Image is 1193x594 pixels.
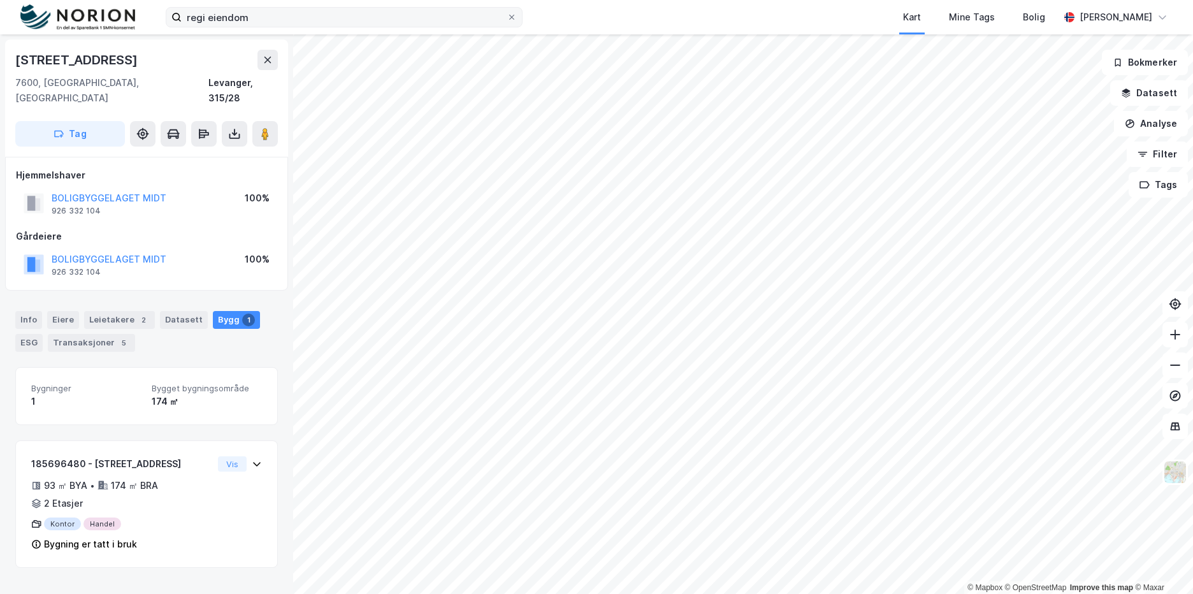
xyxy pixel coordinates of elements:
[245,191,270,206] div: 100%
[47,311,79,329] div: Eiere
[1129,533,1193,594] div: Kontrollprogram for chat
[903,10,921,25] div: Kart
[967,583,1002,592] a: Mapbox
[15,50,140,70] div: [STREET_ADDRESS]
[111,478,158,493] div: 174 ㎡ BRA
[16,168,277,183] div: Hjemmelshaver
[137,314,150,326] div: 2
[1080,10,1152,25] div: [PERSON_NAME]
[1129,172,1188,198] button: Tags
[1070,583,1133,592] a: Improve this map
[48,334,135,352] div: Transaksjoner
[31,456,213,472] div: 185696480 - [STREET_ADDRESS]
[44,478,87,493] div: 93 ㎡ BYA
[242,314,255,326] div: 1
[1114,111,1188,136] button: Analyse
[31,394,141,409] div: 1
[52,267,101,277] div: 926 332 104
[182,8,507,27] input: Søk på adresse, matrikkel, gårdeiere, leietakere eller personer
[44,496,83,511] div: 2 Etasjer
[208,75,278,106] div: Levanger, 315/28
[15,311,42,329] div: Info
[152,383,262,394] span: Bygget bygningsområde
[1110,80,1188,106] button: Datasett
[218,456,247,472] button: Vis
[52,206,101,216] div: 926 332 104
[15,334,43,352] div: ESG
[90,481,95,491] div: •
[84,311,155,329] div: Leietakere
[1129,533,1193,594] iframe: Chat Widget
[20,4,135,31] img: norion-logo.80e7a08dc31c2e691866.png
[160,311,208,329] div: Datasett
[1163,460,1187,484] img: Z
[949,10,995,25] div: Mine Tags
[15,121,125,147] button: Tag
[1005,583,1067,592] a: OpenStreetMap
[1127,141,1188,167] button: Filter
[15,75,208,106] div: 7600, [GEOGRAPHIC_DATA], [GEOGRAPHIC_DATA]
[117,337,130,349] div: 5
[16,229,277,244] div: Gårdeiere
[1102,50,1188,75] button: Bokmerker
[44,537,137,552] div: Bygning er tatt i bruk
[152,394,262,409] div: 174 ㎡
[213,311,260,329] div: Bygg
[31,383,141,394] span: Bygninger
[1023,10,1045,25] div: Bolig
[245,252,270,267] div: 100%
